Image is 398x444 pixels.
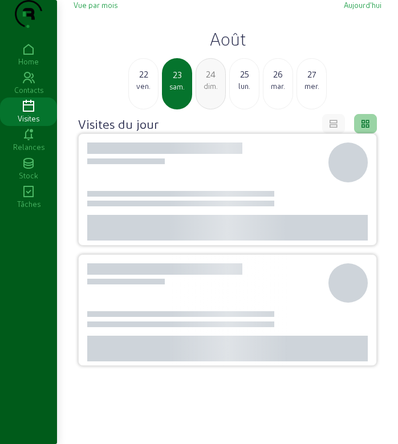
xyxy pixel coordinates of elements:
[74,1,117,9] span: Vue par mois
[196,81,225,91] div: dim.
[129,81,158,91] div: ven.
[74,28,381,49] h2: Août
[344,1,381,9] span: Aujourd'hui
[263,81,293,91] div: mar.
[163,68,191,82] div: 23
[129,67,158,81] div: 22
[196,67,225,81] div: 24
[230,67,259,81] div: 25
[297,81,326,91] div: mer.
[163,82,191,92] div: sam.
[230,81,259,91] div: lun.
[263,67,293,81] div: 26
[78,116,159,132] h4: Visites du jour
[297,67,326,81] div: 27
